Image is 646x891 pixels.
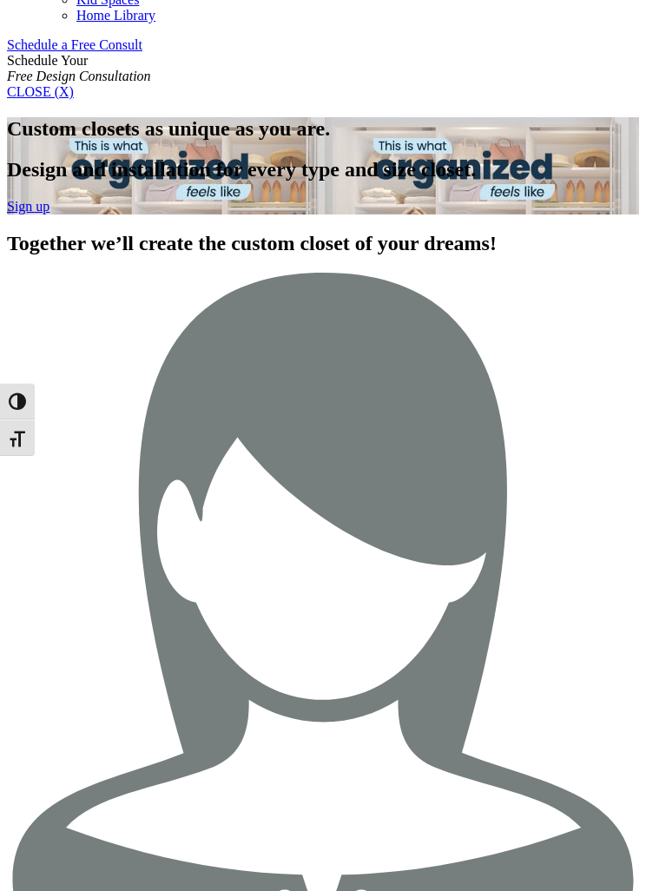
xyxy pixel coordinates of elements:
a: Schedule a Free Consult (opens a dropdown menu) [7,37,142,52]
a: Sign up [7,199,49,214]
h1: Custom closets as unique as you are. [7,117,639,141]
a: Home Library [76,8,155,23]
a: CLOSE (X) [7,84,74,99]
em: Free Design Consultation [7,69,151,83]
h2: Design and installation for every type and size closet. [7,158,639,181]
span: Schedule Your [7,53,151,83]
h2: Together we’ll create the custom closet of your dreams! [7,232,639,255]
